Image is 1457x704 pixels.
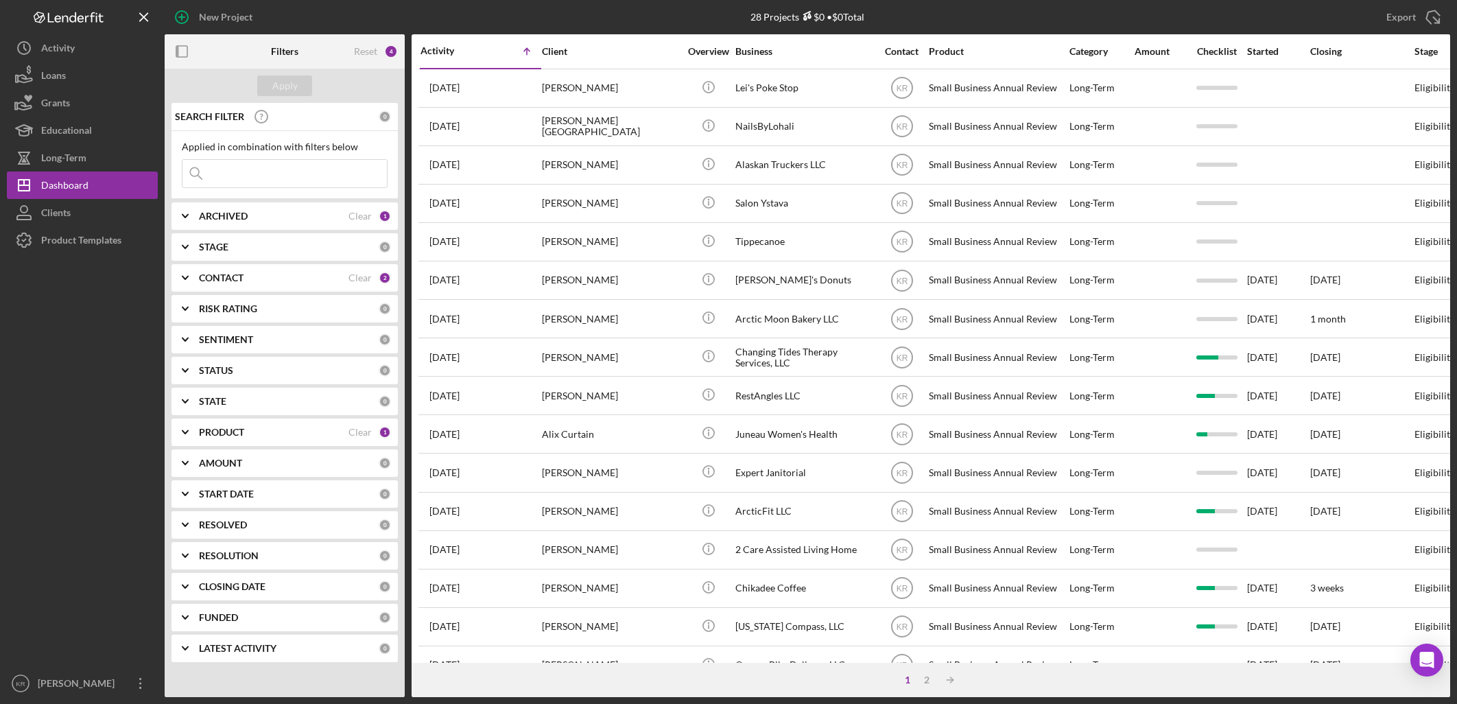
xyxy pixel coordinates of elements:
div: Long-Term [1069,377,1133,414]
time: 2025-05-01 22:44 [429,274,460,285]
div: [PERSON_NAME] [542,647,679,683]
div: 0 [379,611,391,624]
b: STATUS [199,365,233,376]
div: New Project [199,3,252,31]
b: FUNDED [199,612,238,623]
time: 1 month [1310,313,1346,325]
div: Dashboard [41,172,88,202]
b: PRODUCT [199,427,244,438]
div: Small Business Annual Review [929,301,1066,337]
div: Small Business Annual Review [929,570,1066,607]
div: Juneau Women's Health [735,416,873,452]
div: 0 [379,488,391,500]
time: 2025-05-01 21:41 [429,82,460,93]
div: [PERSON_NAME] [542,532,679,568]
div: Small Business Annual Review [929,339,1066,375]
text: KR [896,661,908,670]
div: Educational [41,117,92,148]
div: Applied in combination with filters below [182,141,388,152]
div: ArcticFit LLC [735,493,873,530]
div: Clear [348,211,372,222]
div: [PERSON_NAME] [542,185,679,222]
div: [DATE] [1247,262,1309,298]
div: Activity [420,45,481,56]
b: ARCHIVED [199,211,248,222]
div: [US_STATE] Compass, LLC [735,609,873,645]
div: Small Business Annual Review [929,262,1066,298]
div: [DATE] [1247,454,1309,491]
time: 2025-05-01 22:29 [429,159,460,170]
div: Open Intercom Messenger [1410,644,1443,677]
div: [PERSON_NAME] [34,670,123,701]
time: 3 weeks [1310,582,1344,594]
div: [DATE] [1247,416,1309,452]
a: Clients [7,199,158,226]
div: Small Business Annual Review [929,493,1066,530]
div: [DATE] [1247,301,1309,337]
time: [DATE] [1310,428,1340,440]
b: LATEST ACTIVITY [199,643,276,654]
text: KR [896,122,908,132]
div: 2 [379,272,391,284]
div: [PERSON_NAME] [542,454,679,491]
button: Long-Term [7,144,158,172]
div: Long-Term [1069,147,1133,183]
b: AMOUNT [199,458,242,469]
div: Product [929,46,1066,57]
time: 2025-05-01 22:45 [429,314,460,325]
div: Long-Term [1069,262,1133,298]
div: [DATE] [1247,493,1309,530]
div: NailsByLohali [735,108,873,145]
text: KR [16,680,25,688]
div: [PERSON_NAME] [542,224,679,260]
div: 0 [379,395,391,408]
b: START DATE [199,489,254,500]
div: 0 [379,110,391,123]
div: Small Business Annual Review [929,454,1066,491]
button: Loans [7,62,158,89]
b: STATE [199,396,226,407]
div: Closing [1310,46,1413,57]
button: KR[PERSON_NAME] [7,670,158,697]
div: Alix Curtain [542,416,679,452]
div: Contact [876,46,927,57]
div: Small Business Annual Review [929,609,1066,645]
button: Apply [257,75,312,96]
div: Long-Term [1069,185,1133,222]
div: 0 [379,333,391,346]
div: Category [1069,46,1133,57]
text: KR [896,430,908,439]
div: 2 Care Assisted Living Home [735,532,873,568]
div: Started [1247,46,1309,57]
b: RESOLUTION [199,550,259,561]
div: Amount [1135,46,1186,57]
time: 2025-06-09 19:47 [429,659,460,670]
div: [PERSON_NAME][GEOGRAPHIC_DATA] [542,108,679,145]
button: Export [1373,3,1450,31]
time: 2025-06-01 17:46 [429,506,460,517]
div: $0 [799,11,825,23]
button: Educational [7,117,158,144]
time: [DATE] [1310,659,1340,670]
text: KR [896,353,908,362]
button: Grants [7,89,158,117]
div: Apply [272,75,298,96]
text: KR [896,545,908,555]
div: 0 [379,457,391,469]
button: New Project [165,3,266,31]
div: Long-Term [1069,224,1133,260]
div: [PERSON_NAME] [542,609,679,645]
button: Activity [7,34,158,62]
div: Long-Term [1069,570,1133,607]
b: RESOLVED [199,519,247,530]
time: 2025-05-31 16:05 [429,467,460,478]
text: KR [896,622,908,632]
div: 1 [379,210,391,222]
div: Activity [41,34,75,65]
div: [PERSON_NAME] [542,301,679,337]
div: Changing Tides Therapy Services, LLC [735,339,873,375]
div: 0 [379,519,391,531]
div: Tippecanoe [735,224,873,260]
